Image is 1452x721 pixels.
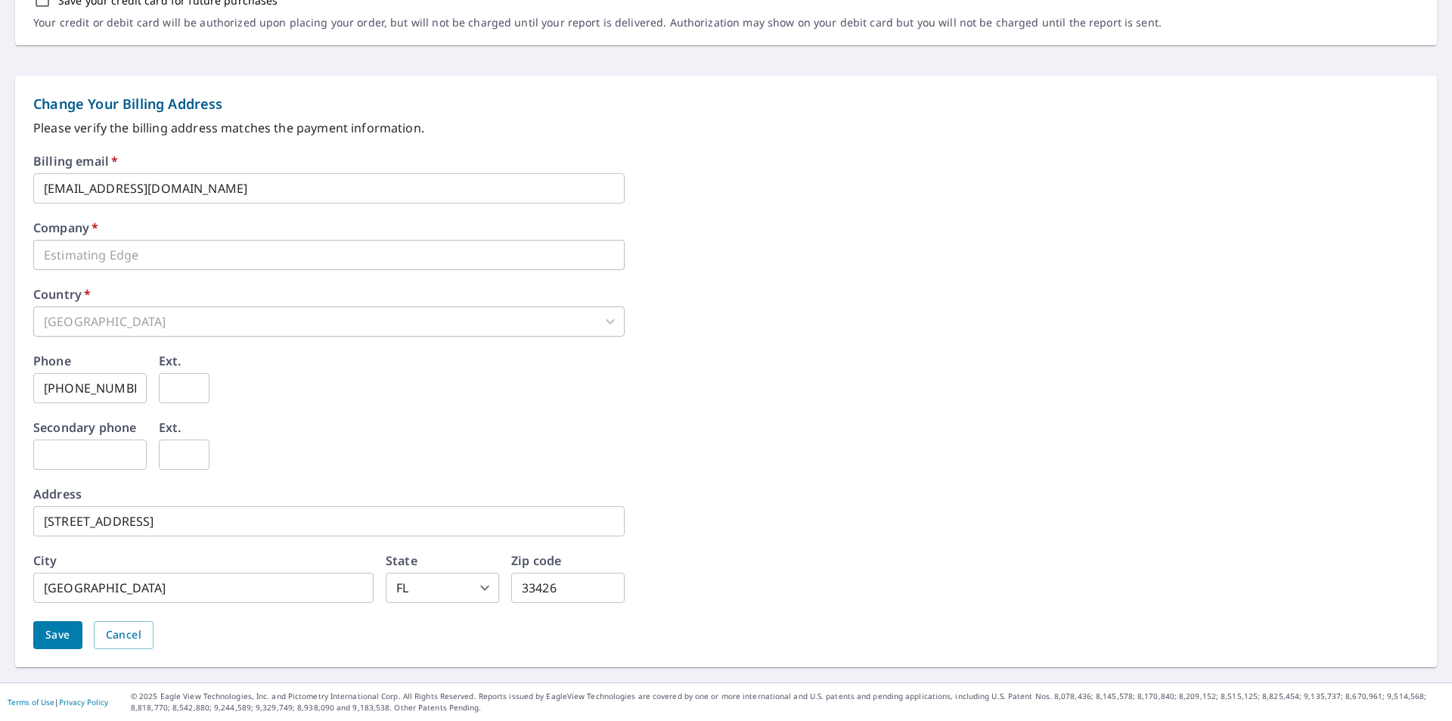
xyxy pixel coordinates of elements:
[33,421,136,434] label: Secondary phone
[8,697,54,707] a: Terms of Use
[8,698,108,707] p: |
[33,155,118,167] label: Billing email
[33,355,71,367] label: Phone
[386,573,499,603] div: FL
[45,626,70,645] span: Save
[33,222,98,234] label: Company
[94,621,154,649] button: Cancel
[131,691,1444,713] p: © 2025 Eagle View Technologies, Inc. and Pictometry International Corp. All Rights Reserved. Repo...
[33,288,91,300] label: Country
[386,555,417,567] label: State
[159,421,181,434] label: Ext.
[33,488,82,500] label: Address
[511,555,561,567] label: Zip code
[33,306,625,337] div: [GEOGRAPHIC_DATA]
[159,355,181,367] label: Ext.
[33,555,57,567] label: City
[33,16,1162,30] p: Your credit or debit card will be authorized upon placing your order, but will not be charged unt...
[59,697,108,707] a: Privacy Policy
[33,621,82,649] button: Save
[33,119,1419,137] p: Please verify the billing address matches the payment information.
[106,626,141,645] span: Cancel
[33,94,1419,114] p: Change Your Billing Address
